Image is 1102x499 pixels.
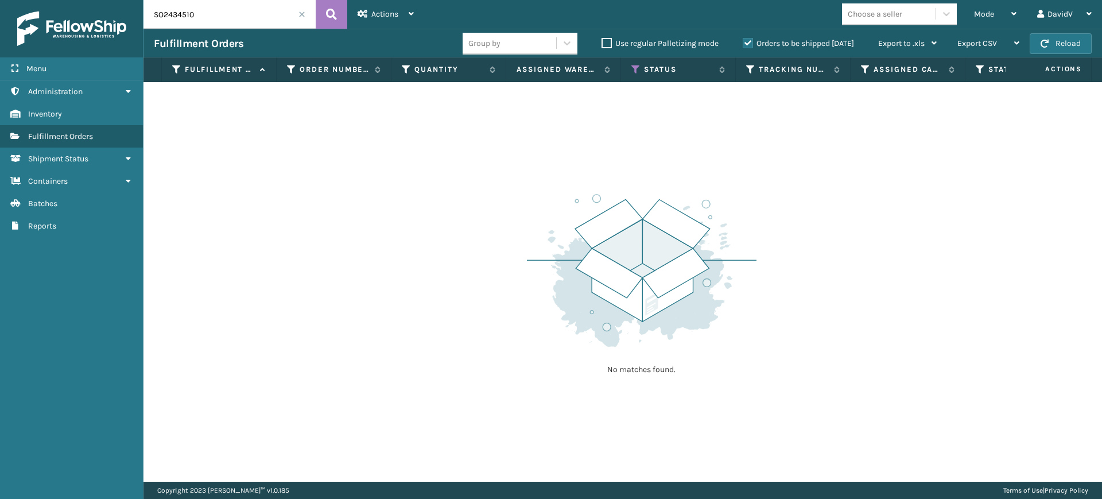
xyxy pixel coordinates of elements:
span: Inventory [28,109,62,119]
img: logo [17,11,126,46]
label: Tracking Number [759,64,828,75]
label: State [988,64,1058,75]
a: Privacy Policy [1045,486,1088,494]
h3: Fulfillment Orders [154,37,243,51]
span: Actions [371,9,398,19]
span: Actions [1009,60,1089,79]
label: Assigned Carrier Service [874,64,943,75]
div: | [1003,482,1088,499]
span: Batches [28,199,57,208]
label: Fulfillment Order Id [185,64,254,75]
label: Assigned Warehouse [517,64,599,75]
label: Order Number [300,64,369,75]
div: Choose a seller [848,8,902,20]
p: Copyright 2023 [PERSON_NAME]™ v 1.0.185 [157,482,289,499]
button: Reload [1030,33,1092,54]
span: Reports [28,221,56,231]
label: Status [644,64,713,75]
label: Quantity [414,64,484,75]
span: Export CSV [957,38,997,48]
span: Administration [28,87,83,96]
span: Containers [28,176,68,186]
label: Use regular Palletizing mode [602,38,719,48]
div: Group by [468,37,500,49]
span: Shipment Status [28,154,88,164]
span: Fulfillment Orders [28,131,93,141]
span: Menu [26,64,46,74]
span: Export to .xls [878,38,925,48]
span: Mode [974,9,994,19]
label: Orders to be shipped [DATE] [743,38,854,48]
a: Terms of Use [1003,486,1043,494]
